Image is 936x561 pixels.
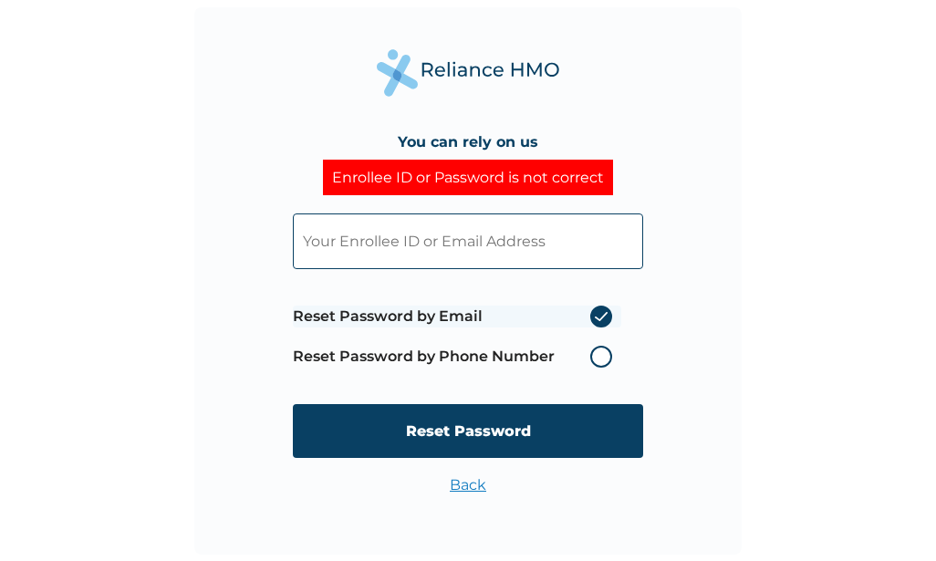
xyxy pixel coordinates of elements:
span: Password reset method [293,296,621,377]
div: Enrollee ID or Password is not correct [323,160,613,195]
input: Your Enrollee ID or Email Address [293,213,643,269]
a: Back [450,476,486,493]
input: Reset Password [293,404,643,458]
label: Reset Password by Email [293,306,621,327]
label: Reset Password by Phone Number [293,346,621,368]
h4: You can rely on us [398,133,538,151]
img: Reliance Health's Logo [377,49,559,96]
